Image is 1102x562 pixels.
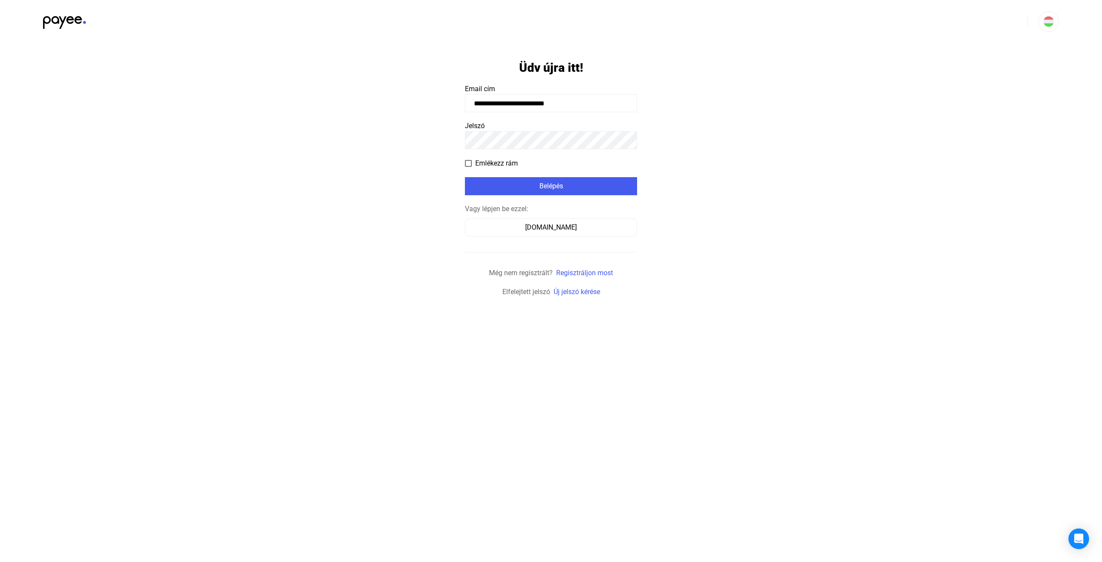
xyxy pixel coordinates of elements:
span: Elfelejtett jelszó [502,288,550,296]
div: [DOMAIN_NAME] [468,222,634,233]
div: Vagy lépjen be ezzel: [465,204,637,214]
button: [DOMAIN_NAME] [465,218,637,236]
span: Emlékezz rám [475,158,518,169]
div: Open Intercom Messenger [1068,528,1089,549]
a: [DOMAIN_NAME] [465,223,637,231]
a: Új jelszó kérése [554,288,600,296]
img: black-payee-blue-dot.svg [43,11,86,29]
button: Belépés [465,177,637,195]
button: HU [1038,11,1059,32]
a: Regisztráljon most [556,269,613,277]
div: Belépés [467,181,635,191]
h1: Üdv újra itt! [519,60,583,75]
img: HU [1043,16,1054,27]
span: Email cím [465,85,495,93]
span: Még nem regisztrált? [489,269,553,277]
span: Jelszó [465,122,485,130]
